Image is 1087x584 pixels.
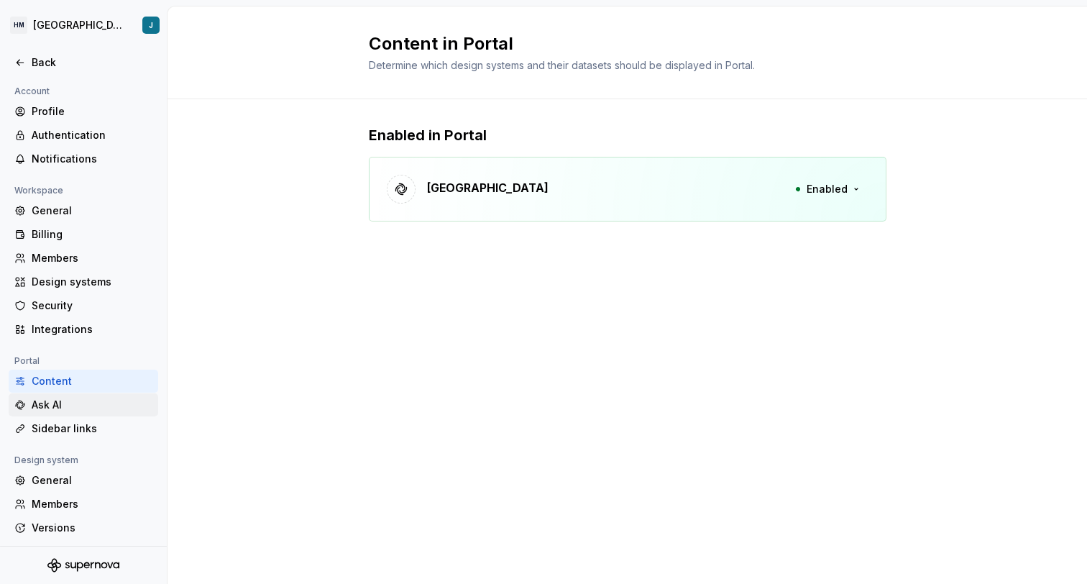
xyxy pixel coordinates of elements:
div: General [32,473,152,488]
div: Ask AI [32,398,152,412]
p: [GEOGRAPHIC_DATA] [427,179,549,196]
a: Members [9,493,158,516]
div: Design systems [32,275,152,289]
a: General [9,469,158,492]
div: Portal [9,352,45,370]
a: Datasets [9,540,158,563]
a: Integrations [9,318,158,341]
a: Notifications [9,147,158,170]
div: Account [9,83,55,100]
a: Security [9,294,158,317]
a: Versions [9,516,158,539]
div: J [149,19,153,31]
a: General [9,199,158,222]
div: Members [32,497,152,511]
div: Content [32,374,152,388]
div: Integrations [32,322,152,337]
a: Design systems [9,270,158,293]
p: Enabled in Portal [369,125,886,145]
div: HM [10,17,27,34]
div: Design system [9,452,84,469]
div: Billing [32,227,152,242]
a: Ask AI [9,393,158,416]
a: Members [9,247,158,270]
div: Authentication [32,128,152,142]
div: Sidebar links [32,421,152,436]
div: General [32,204,152,218]
div: Workspace [9,182,69,199]
div: [GEOGRAPHIC_DATA] [33,18,125,32]
h2: Content in Portal [369,32,869,55]
svg: Supernova Logo [47,558,119,572]
button: HM[GEOGRAPHIC_DATA]J [3,9,164,41]
a: Sidebar links [9,417,158,440]
a: Back [9,51,158,74]
div: Datasets [32,544,152,559]
div: Back [32,55,152,70]
button: Enabled [786,176,868,202]
span: Enabled [807,182,848,196]
div: Profile [32,104,152,119]
a: Authentication [9,124,158,147]
div: Notifications [32,152,152,166]
div: Versions [32,521,152,535]
a: Content [9,370,158,393]
span: Determine which design systems and their datasets should be displayed in Portal. [369,59,755,71]
div: Members [32,251,152,265]
a: Profile [9,100,158,123]
a: Billing [9,223,158,246]
div: Security [32,298,152,313]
